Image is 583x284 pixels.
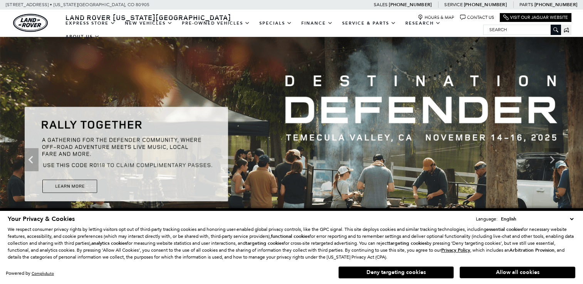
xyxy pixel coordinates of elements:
[460,15,494,20] a: Contact Us
[8,215,75,223] span: Your Privacy & Cookies
[91,240,127,246] strong: analytics cookies
[13,14,48,32] img: Land Rover
[271,233,309,239] strong: functional cookies
[120,17,177,30] a: New Vehicles
[6,2,150,7] a: [STREET_ADDRESS] • [US_STATE][GEOGRAPHIC_DATA], CO 80905
[476,217,497,221] div: Language:
[61,17,483,43] nav: Main Navigation
[509,247,554,253] strong: Arbitration Provision
[534,2,577,8] a: [PHONE_NUMBER]
[544,148,560,171] div: Next
[519,2,533,7] span: Parts
[486,226,522,232] strong: essential cookies
[61,13,236,22] a: Land Rover [US_STATE][GEOGRAPHIC_DATA]
[499,215,575,223] select: Language Select
[460,267,575,278] button: Allow all cookies
[255,17,297,30] a: Specials
[61,17,120,30] a: EXPRESS STORE
[297,17,338,30] a: Finance
[23,148,39,171] div: Previous
[484,25,561,34] input: Search
[245,240,284,246] strong: targeting cookies
[441,247,470,253] u: Privacy Policy
[66,13,231,22] span: Land Rover [US_STATE][GEOGRAPHIC_DATA]
[418,15,454,20] a: Hours & Map
[338,266,454,279] button: Deny targeting cookies
[6,271,54,276] div: Powered by
[13,14,48,32] a: land-rover
[444,2,462,7] span: Service
[8,226,575,261] p: We respect consumer privacy rights by letting visitors opt out of third-party tracking cookies an...
[503,15,568,20] a: Visit Our Jaguar Website
[389,2,432,8] a: [PHONE_NUMBER]
[32,271,54,276] a: ComplyAuto
[401,17,445,30] a: Research
[374,2,388,7] span: Sales
[338,17,401,30] a: Service & Parts
[464,2,507,8] a: [PHONE_NUMBER]
[388,240,427,246] strong: targeting cookies
[61,30,104,43] a: About Us
[441,247,470,253] a: Privacy Policy
[177,17,255,30] a: Pre-Owned Vehicles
